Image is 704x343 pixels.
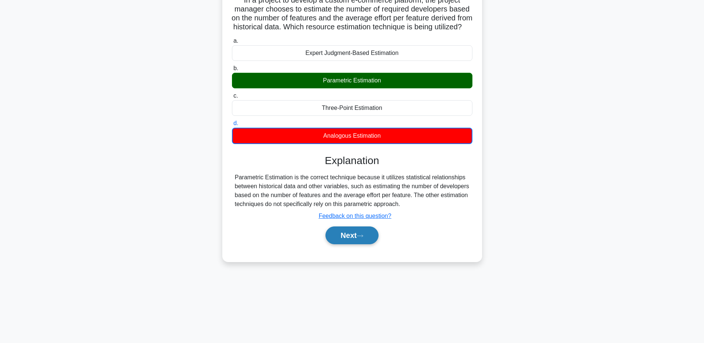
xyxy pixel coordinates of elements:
span: c. [233,92,238,99]
div: Three-Point Estimation [232,100,472,116]
div: Parametric Estimation is the correct technique because it utilizes statistical relationships betw... [235,173,469,209]
button: Next [325,226,379,244]
div: Parametric Estimation [232,73,472,88]
a: Feedback on this question? [319,213,392,219]
h3: Explanation [236,154,468,167]
span: d. [233,120,238,126]
span: a. [233,37,238,44]
span: b. [233,65,238,71]
div: Expert Judgment-Based Estimation [232,45,472,61]
div: Analogous Estimation [232,128,472,144]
